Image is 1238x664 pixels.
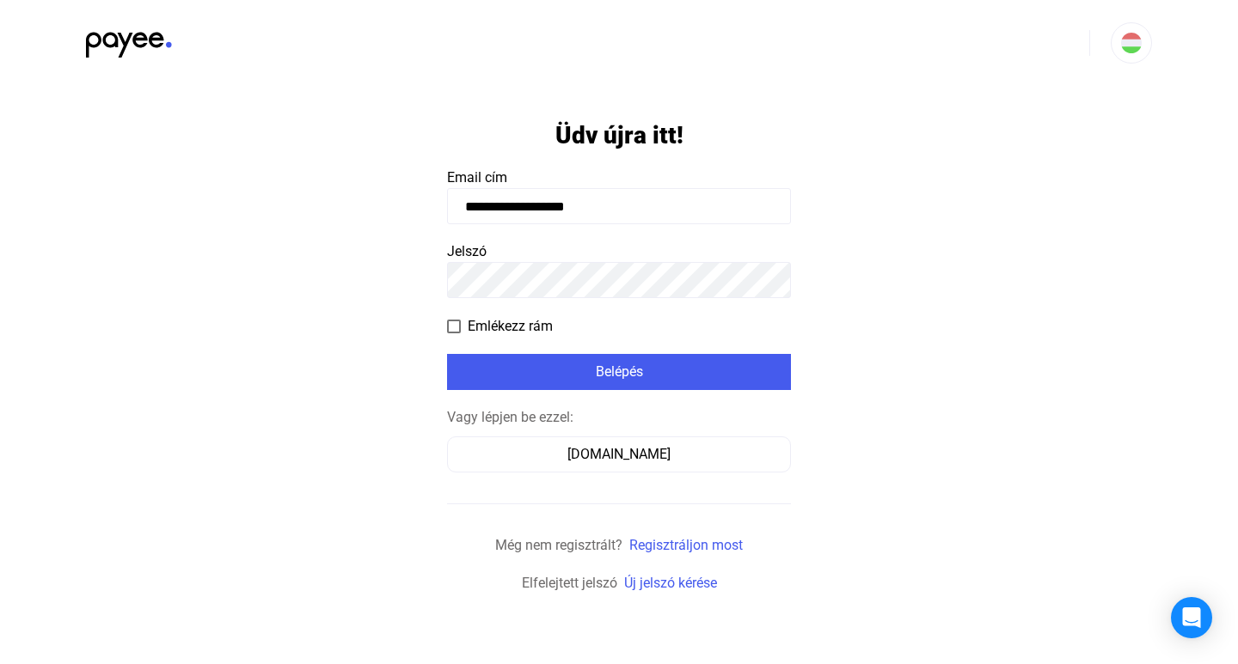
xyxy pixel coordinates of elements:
[522,575,617,591] span: Elfelejtett jelszó
[447,446,791,462] a: [DOMAIN_NAME]
[447,243,487,259] span: Jelszó
[447,407,791,428] div: Vagy lépjen be ezzel:
[1171,597,1212,638] div: Open Intercom Messenger
[447,354,791,390] button: Belépés
[1111,22,1152,64] button: HU
[447,436,791,472] button: [DOMAIN_NAME]
[629,537,743,553] a: Regisztráljon most
[555,120,683,150] h1: Üdv újra itt!
[447,169,507,186] span: Email cím
[86,22,172,58] img: black-payee-blue-dot.svg
[453,444,785,465] div: [DOMAIN_NAME]
[624,575,717,591] a: Új jelszó kérése
[468,316,553,337] span: Emlékezz rám
[452,362,786,382] div: Belépés
[495,537,622,553] span: Még nem regisztrált?
[1121,33,1142,53] img: HU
